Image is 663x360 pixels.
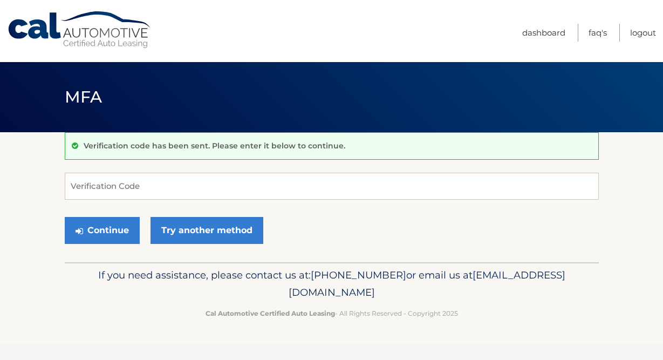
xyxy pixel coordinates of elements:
span: [PHONE_NUMBER] [311,269,406,281]
strong: Cal Automotive Certified Auto Leasing [206,309,335,317]
a: Cal Automotive [7,11,153,49]
input: Verification Code [65,173,599,200]
a: FAQ's [589,24,607,42]
p: - All Rights Reserved - Copyright 2025 [72,308,592,319]
a: Logout [630,24,656,42]
span: [EMAIL_ADDRESS][DOMAIN_NAME] [289,269,565,298]
span: MFA [65,87,102,107]
p: If you need assistance, please contact us at: or email us at [72,267,592,301]
button: Continue [65,217,140,244]
p: Verification code has been sent. Please enter it below to continue. [84,141,345,151]
a: Dashboard [522,24,565,42]
a: Try another method [151,217,263,244]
